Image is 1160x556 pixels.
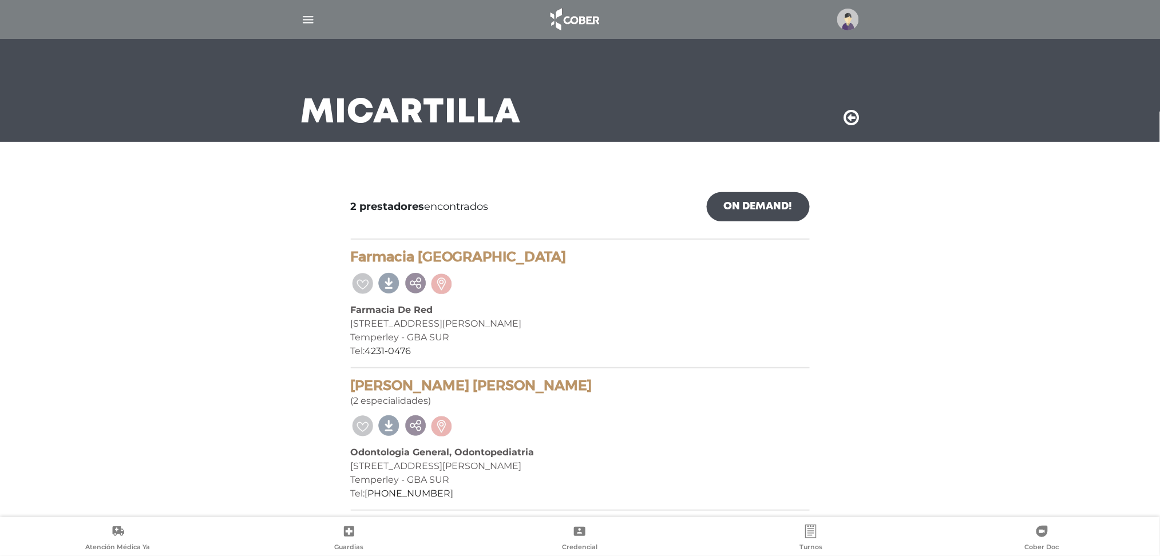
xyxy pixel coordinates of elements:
[927,525,1158,554] a: Cober Doc
[351,378,810,408] div: (2 especialidades)
[85,543,150,553] span: Atención Médica Ya
[351,473,810,487] div: Temperley - GBA SUR
[365,488,454,499] a: [PHONE_NUMBER]
[707,192,810,221] a: On Demand!
[365,345,411,356] a: 4231-0476
[301,98,521,128] h3: Mi Cartilla
[334,543,363,553] span: Guardias
[301,13,315,27] img: Cober_menu-lines-white.svg
[233,525,465,554] a: Guardias
[351,317,810,331] div: [STREET_ADDRESS][PERSON_NAME]
[562,543,597,553] span: Credencial
[351,447,535,458] b: Odontologia General, Odontopediatria
[351,304,433,315] b: Farmacia De Red
[544,6,604,33] img: logo_cober_home-white.png
[465,525,696,554] a: Credencial
[351,249,810,265] h4: Farmacia [GEOGRAPHIC_DATA]
[351,199,489,215] span: encontrados
[695,525,927,554] a: Turnos
[351,487,810,501] div: Tel:
[351,200,425,213] b: 2 prestadores
[351,331,810,344] div: Temperley - GBA SUR
[2,525,233,554] a: Atención Médica Ya
[351,378,810,394] h4: [PERSON_NAME] [PERSON_NAME]
[351,459,810,473] div: [STREET_ADDRESS][PERSON_NAME]
[1025,543,1059,553] span: Cober Doc
[799,543,822,553] span: Turnos
[837,9,859,30] img: profile-placeholder.svg
[351,344,810,358] div: Tel:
